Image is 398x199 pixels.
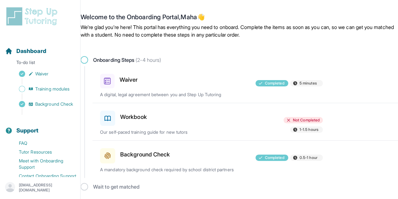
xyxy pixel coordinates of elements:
[300,155,317,160] span: 0.5-1 hour
[120,75,137,84] h3: Waiver
[5,85,80,93] a: Training modules
[5,47,46,56] a: Dashboard
[5,156,80,172] a: Meet with Onboarding Support
[100,91,245,98] p: A digital, legal agreement between you and Step Up Tutoring
[35,101,73,107] span: Background Check
[5,6,61,26] img: logo
[5,139,80,148] a: FAQ
[300,127,318,132] span: 1-1.5 hours
[35,86,70,92] span: Training modules
[81,13,398,23] h2: Welcome to the Onboarding Portal, Maha 👋
[16,126,39,135] span: Support
[5,100,80,108] a: Background Check
[120,150,170,159] h3: Background Check
[19,183,75,193] p: [EMAIL_ADDRESS][DOMAIN_NAME]
[92,103,398,140] a: WorkbookNot Completed1-1.5 hoursOur self-paced training guide for new tutors
[5,69,80,78] a: Waiver
[3,59,78,68] p: To-do list
[5,182,75,193] button: [EMAIL_ADDRESS][DOMAIN_NAME]
[92,66,398,103] a: WaiverCompleted5 minutesA digital, legal agreement between you and Step Up Tutoring
[92,141,398,178] a: Background CheckCompleted0.5-1 hourA mandatory background check required by school district partners
[134,57,161,63] span: (2-4 hours)
[16,47,46,56] span: Dashboard
[93,56,161,64] span: Onboarding Steps
[100,167,245,173] p: A mandatory background check required by school district partners
[35,71,48,77] span: Waiver
[300,81,317,86] span: 5 minutes
[265,81,284,86] span: Completed
[293,118,320,123] span: Not Completed
[265,155,284,160] span: Completed
[5,172,80,180] a: Contact Onboarding Support
[3,116,78,138] button: Support
[5,148,80,156] a: Tutor Resources
[3,37,78,58] button: Dashboard
[100,129,245,135] p: Our self-paced training guide for new tutors
[120,113,147,121] h3: Workbook
[81,23,398,38] p: We're glad you're here! This portal has everything you need to onboard. Complete the items as soo...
